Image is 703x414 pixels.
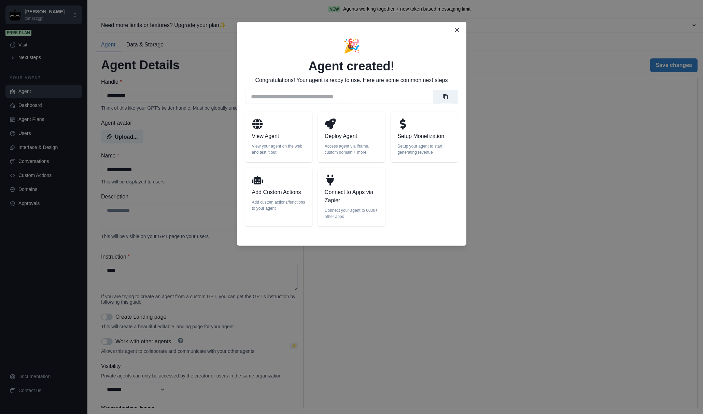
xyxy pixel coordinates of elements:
[325,207,378,220] p: Connect your agent to 6000+ other apps
[439,90,452,104] button: Copy link
[451,25,462,36] button: Close
[325,143,378,155] p: Access agent via iframe, custom domain + more.
[343,36,360,56] p: 🎉
[325,188,378,205] p: Connect to Apps via Zapier
[252,132,306,140] p: View Agent
[308,59,394,73] h2: Agent created!
[397,132,451,140] p: Setup Monetization
[252,188,306,196] p: Add Custom Actions
[252,199,306,211] p: Add custom actions/functions to your agent
[397,143,451,155] p: Setup your agent to start generating revenue
[245,112,312,162] a: View AgentView your agent on the web and test it out.
[255,76,448,84] p: Congratulations! Your agent is ready to use. Here are some common next steps
[252,143,306,155] p: View your agent on the web and test it out.
[325,132,378,140] p: Deploy Agent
